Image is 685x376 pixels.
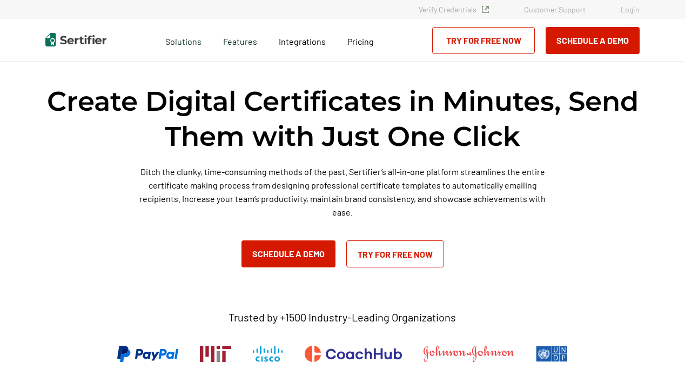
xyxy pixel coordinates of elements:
[482,6,489,13] img: Verified
[135,165,550,219] p: Ditch the clunky, time-consuming methods of the past. Sertifier’s all-in-one platform streamlines...
[223,33,257,47] span: Features
[432,27,535,54] a: Try for Free Now
[117,346,178,362] img: PayPal
[536,346,568,362] img: UNDP
[419,5,489,14] a: Verify Credentials
[165,33,202,47] span: Solutions
[253,346,283,362] img: Cisco
[45,33,106,46] img: Sertifier | Digital Credentialing Platform
[305,346,402,362] img: CoachHub
[347,33,374,47] a: Pricing
[346,240,444,267] a: Try for Free Now
[347,36,374,46] span: Pricing
[200,346,231,362] img: Massachusetts Institute of Technology
[229,311,456,324] p: Trusted by +1500 Industry-Leading Organizations
[279,33,326,47] a: Integrations
[524,5,586,14] a: Customer Support
[279,36,326,46] span: Integrations
[45,84,640,154] h1: Create Digital Certificates in Minutes, Send Them with Just One Click
[424,346,514,362] img: Johnson & Johnson
[621,5,640,14] a: Login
